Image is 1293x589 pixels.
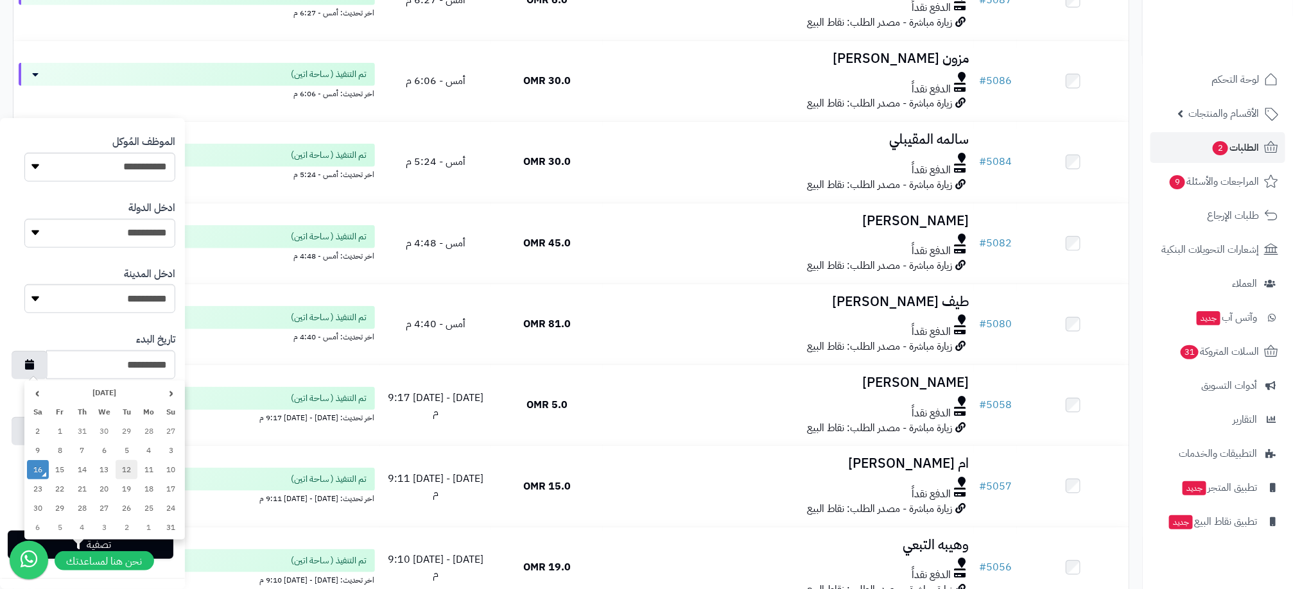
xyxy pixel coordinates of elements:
[1150,302,1285,333] a: وآتس آبجديد
[608,375,969,390] h3: [PERSON_NAME]
[1170,175,1185,189] span: 9
[1150,370,1285,401] a: أدوات التسويق
[19,248,375,262] div: اخر تحديث: أمس - 4:48 م
[1150,166,1285,197] a: المراجعات والأسئلة9
[1150,132,1285,163] a: الطلبات2
[912,325,951,339] span: الدفع نقداً
[979,479,986,494] span: #
[93,499,116,518] td: 27
[1211,139,1259,157] span: الطلبات
[523,235,571,251] span: 45.0 OMR
[136,332,175,347] label: تاريخ البدء
[1150,64,1285,95] a: لوحة التحكم
[1150,472,1285,503] a: تطبيق المتجرجديد
[406,235,465,251] span: أمس - 4:48 م
[160,402,182,422] th: Su
[406,154,465,169] span: أمس - 5:24 م
[160,383,182,402] th: ‹
[1183,481,1206,495] span: جديد
[71,479,94,499] td: 21
[608,538,969,552] h3: وهيبه التبعي
[49,383,160,402] th: [DATE]
[979,397,986,413] span: #
[27,422,49,441] td: 2
[523,154,571,169] span: 30.0 OMR
[807,501,952,516] span: زيارة مباشرة - مصدر الطلب: نقاط البيع
[1181,345,1199,359] span: 31
[979,479,1012,494] a: #5057
[523,479,571,494] span: 15.0 OMR
[19,491,375,504] div: اخر تحديث: [DATE] - [DATE] 9:11 م
[137,518,160,537] td: 1
[49,402,71,422] th: Fr
[979,235,986,251] span: #
[49,518,71,537] td: 5
[71,518,94,537] td: 4
[137,402,160,422] th: Mo
[807,15,952,30] span: زيارة مباشرة - مصدر الطلب: نقاط البيع
[406,316,465,332] span: أمس - 4:40 م
[160,441,182,460] td: 3
[19,167,375,180] div: اخر تحديث: أمس - 5:24 م
[912,568,951,583] span: الدفع نقداً
[93,518,116,537] td: 3
[112,135,175,149] label: الموظف المُوكل
[1206,10,1281,37] img: logo-2.png
[608,456,969,471] h3: ام [PERSON_NAME]
[1213,141,1228,155] span: 2
[1201,377,1257,395] span: أدوات التسويق
[979,559,986,575] span: #
[979,397,1012,413] a: #5058
[137,422,160,441] td: 28
[137,460,160,479] td: 11
[71,441,94,460] td: 7
[979,73,1012,89] a: #5086
[116,479,138,499] td: 19
[608,214,969,228] h3: [PERSON_NAME]
[912,82,951,97] span: الدفع نقداً
[1150,234,1285,265] a: إشعارات التحويلات البنكية
[608,51,969,66] h3: مزون [PERSON_NAME]
[1168,513,1257,531] span: تطبيق نقاط البيع
[1150,336,1285,367] a: السلات المتروكة31
[8,531,173,559] button: تصفية
[137,499,160,518] td: 25
[807,258,952,273] span: زيارة مباشرة - مصدر الطلب: نقاط البيع
[807,339,952,354] span: زيارة مباشرة - مصدر الطلب: نقاط البيع
[27,479,49,499] td: 23
[1179,343,1259,361] span: السلات المتروكة
[807,96,952,111] span: زيارة مباشرة - مصدر الطلب: نقاط البيع
[160,518,182,537] td: 31
[27,402,49,422] th: Sa
[49,479,71,499] td: 22
[137,441,160,460] td: 4
[388,471,483,501] span: [DATE] - [DATE] 9:11 م
[608,132,969,147] h3: سالمه المقيبلي
[388,552,483,582] span: [DATE] - [DATE] 9:10 م
[1232,275,1257,293] span: العملاء
[93,422,116,441] td: 30
[116,402,138,422] th: Tu
[27,460,49,479] td: 16
[1150,268,1285,299] a: العملاء
[979,154,1012,169] a: #5084
[291,68,367,81] span: تم التنفيذ ( ساحة اتين)
[71,422,94,441] td: 31
[291,149,367,162] span: تم التنفيذ ( ساحة اتين)
[49,422,71,441] td: 1
[912,163,951,178] span: الدفع نقداً
[1161,241,1259,259] span: إشعارات التحويلات البنكية
[27,441,49,460] td: 9
[27,518,49,537] td: 6
[1150,404,1285,435] a: التقارير
[49,499,71,518] td: 29
[160,479,182,499] td: 17
[1197,311,1220,325] span: جديد
[912,406,951,421] span: الدفع نقداً
[1179,445,1257,463] span: التطبيقات والخدمات
[1233,411,1257,429] span: التقارير
[124,267,175,282] label: ادخل المدينة
[291,554,367,567] span: تم التنفيذ ( ساحة اتين)
[1169,515,1193,529] span: جديد
[19,329,375,343] div: اخر تحديث: أمس - 4:40 م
